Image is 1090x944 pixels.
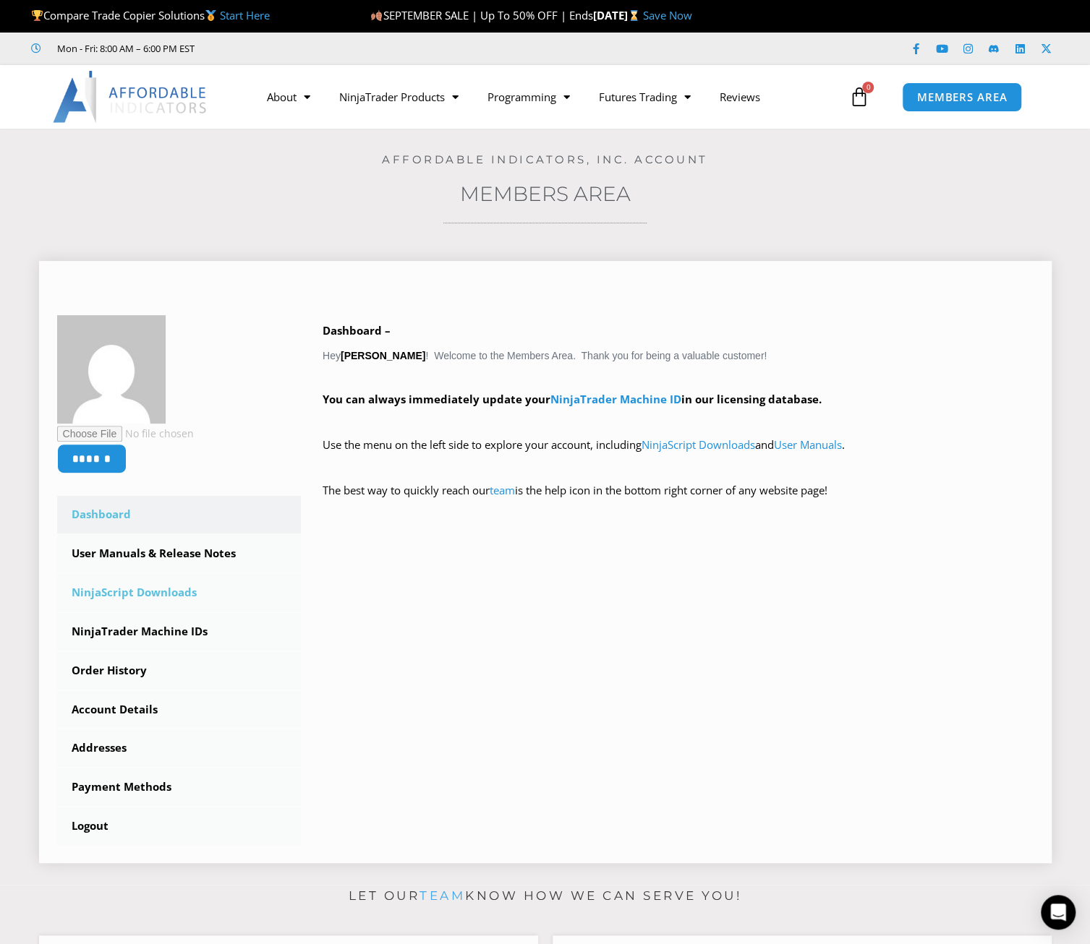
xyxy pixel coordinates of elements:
a: Addresses [57,729,302,767]
img: 🍂 [371,10,382,21]
strong: You can always immediately update your in our licensing database. [323,392,822,406]
div: Hey ! Welcome to the Members Area. Thank you for being a valuable customer! [323,321,1034,521]
a: Futures Trading [584,80,705,113]
div: Open Intercom Messenger [1041,895,1076,930]
a: team [420,888,465,903]
a: Members Area [460,181,631,206]
a: Logout [57,807,302,845]
a: Dashboard [57,496,302,533]
strong: [PERSON_NAME] [341,350,425,361]
a: MEMBERS AREA [902,82,1023,112]
span: SEPTEMBER SALE | Up To 50% OFF | Ends [370,8,592,22]
iframe: Customer reviews powered by Trustpilot [215,41,432,56]
p: Let our know how we can serve you! [39,885,1052,908]
a: Reviews [705,80,775,113]
span: MEMBERS AREA [917,92,1008,103]
a: Order History [57,652,302,690]
a: Programming [473,80,584,113]
span: Mon - Fri: 8:00 AM – 6:00 PM EST [54,40,195,57]
a: Save Now [643,8,692,22]
a: NinjaTrader Products [325,80,473,113]
a: Affordable Indicators, Inc. Account [382,153,708,166]
img: 🏆 [32,10,43,21]
a: User Manuals & Release Notes [57,535,302,572]
a: Start Here [220,8,270,22]
a: User Manuals [774,437,842,452]
img: ⌛ [629,10,639,21]
span: Compare Trade Copier Solutions [31,8,270,22]
a: Account Details [57,691,302,729]
a: Payment Methods [57,768,302,806]
a: NinjaScript Downloads [57,574,302,612]
span: 0 [862,82,874,93]
a: NinjaScript Downloads [642,437,755,452]
img: LogoAI | Affordable Indicators – NinjaTrader [53,71,208,123]
a: NinjaTrader Machine IDs [57,613,302,651]
nav: Account pages [57,496,302,845]
b: Dashboard – [323,323,391,338]
a: 0 [827,76,890,118]
p: The best way to quickly reach our is the help icon in the bottom right corner of any website page! [323,481,1034,521]
img: 431e9ca65becd738c3d78768f2f0dbf66e76475185168a3f2a6c34f553d4212a [57,315,166,424]
a: team [490,483,515,497]
a: About [252,80,325,113]
img: 🥇 [205,10,216,21]
a: NinjaTrader Machine ID [550,392,681,406]
p: Use the menu on the left side to explore your account, including and . [323,435,1034,476]
strong: [DATE] [592,8,642,22]
nav: Menu [252,80,846,113]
